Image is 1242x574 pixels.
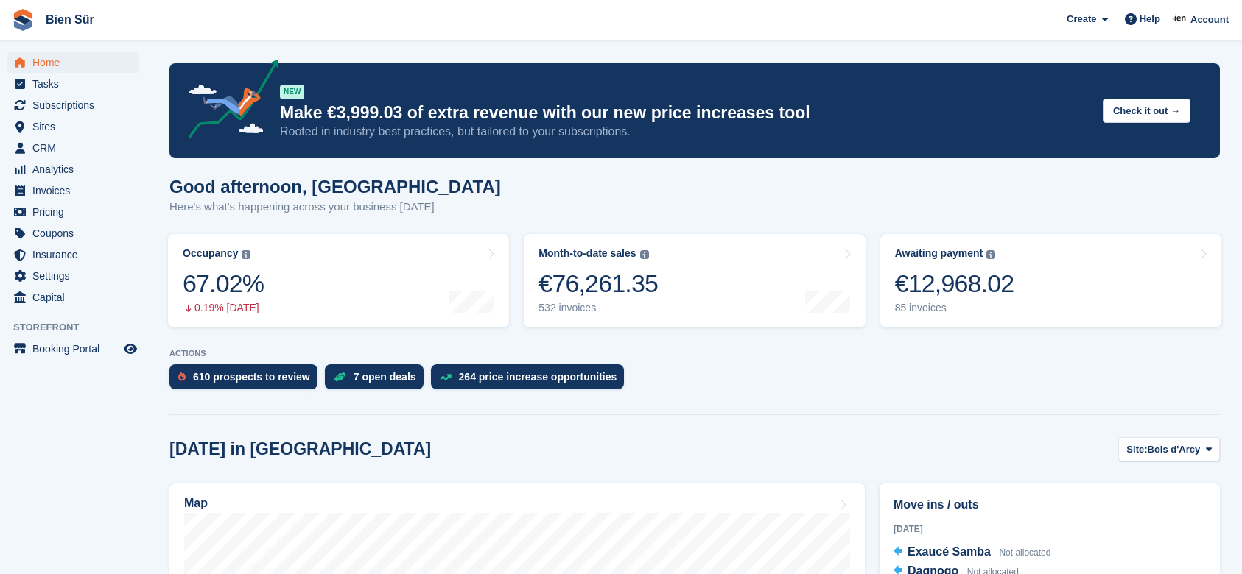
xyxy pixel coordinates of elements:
a: menu [7,116,139,137]
div: €12,968.02 [895,269,1014,299]
a: menu [7,202,139,222]
a: 610 prospects to review [169,364,325,397]
div: Month-to-date sales [538,247,636,260]
img: price_increase_opportunities-93ffe204e8149a01c8c9dc8f82e8f89637d9d84a8eef4429ea346261dce0b2c0.svg [440,374,452,380]
a: menu [7,159,139,180]
span: Bois d'Arcy [1148,442,1201,457]
a: Month-to-date sales €76,261.35 532 invoices [524,234,865,327]
h1: Good afternoon, [GEOGRAPHIC_DATA] [169,177,501,196]
a: menu [7,244,139,265]
p: Make €3,999.03 of extra revenue with our new price increases tool [280,102,1091,124]
h2: Move ins / outs [894,496,1206,514]
div: 610 prospects to review [193,371,310,383]
div: 532 invoices [538,302,658,314]
span: Help [1140,12,1160,26]
a: menu [7,180,139,201]
a: menu [7,339,139,359]
span: Coupons [32,223,121,244]
span: Home [32,52,121,73]
img: deal-1b604bf984904fb50ccaf53a9ad4b4a5d6e5aea283cecdc64d6e3604feb123c2.svg [334,372,346,382]
img: stora-icon-8386f47178a22dfd0bd8f6a31ec36ba5ce8667c1dd55bd0f319d3a0aa187defe.svg [12,9,34,31]
a: menu [7,287,139,308]
p: Here's what's happening across your business [DATE] [169,199,501,216]
a: menu [7,138,139,158]
a: 7 open deals [325,364,431,397]
span: Not allocated [999,548,1050,558]
button: Site: Bois d'Arcy [1118,437,1220,461]
p: Rooted in industry best practices, but tailored to your subscriptions. [280,124,1091,140]
a: Bien Sûr [40,7,100,32]
span: Site: [1126,442,1147,457]
span: Settings [32,266,121,286]
div: 7 open deals [354,371,416,383]
p: ACTIONS [169,349,1220,358]
span: Pricing [32,202,121,222]
span: Booking Portal [32,339,121,359]
span: Invoices [32,180,121,201]
div: [DATE] [894,522,1206,536]
img: prospect-51fa495bee0391a8d652442698ab0144808aea92771e9ea1ae160a38d050c398.svg [178,372,186,381]
div: 0.19% [DATE] [183,302,264,314]
a: Awaiting payment €12,968.02 85 invoices [880,234,1221,327]
img: icon-info-grey-7440780725fd019a000dd9b08b2336e03edf1995a4989e88bcd33f0948082b44.svg [640,250,649,259]
img: Asmaa Habri [1173,12,1188,26]
button: Check it out → [1103,99,1190,123]
span: Analytics [32,159,121,180]
span: Sites [32,116,121,137]
span: Subscriptions [32,95,121,116]
img: icon-info-grey-7440780725fd019a000dd9b08b2336e03edf1995a4989e88bcd33f0948082b44.svg [242,250,250,259]
img: price-adjustments-announcement-icon-8257ccfd72463d97f412b2fc003d46551f7dbcb40ab6d574587a9cd5c0d94... [176,60,279,143]
a: menu [7,223,139,244]
a: menu [7,266,139,286]
span: CRM [32,138,121,158]
h2: [DATE] in [GEOGRAPHIC_DATA] [169,439,431,459]
div: Awaiting payment [895,247,983,260]
div: NEW [280,85,304,99]
a: menu [7,95,139,116]
a: menu [7,74,139,94]
a: Preview store [122,340,139,358]
a: menu [7,52,139,73]
span: Exaucé Samba [908,545,991,558]
a: Exaucé Samba Not allocated [894,543,1050,562]
div: Occupancy [183,247,238,260]
a: 264 price increase opportunities [431,364,632,397]
span: Tasks [32,74,121,94]
div: 67.02% [183,269,264,299]
div: 264 price increase opportunities [459,371,617,383]
span: Insurance [32,244,121,265]
span: Storefront [13,320,147,335]
span: Account [1190,13,1229,27]
h2: Map [184,497,208,510]
span: Create [1067,12,1096,26]
a: Occupancy 67.02% 0.19% [DATE] [168,234,509,327]
div: 85 invoices [895,302,1014,314]
img: icon-info-grey-7440780725fd019a000dd9b08b2336e03edf1995a4989e88bcd33f0948082b44.svg [986,250,995,259]
div: €76,261.35 [538,269,658,299]
span: Capital [32,287,121,308]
